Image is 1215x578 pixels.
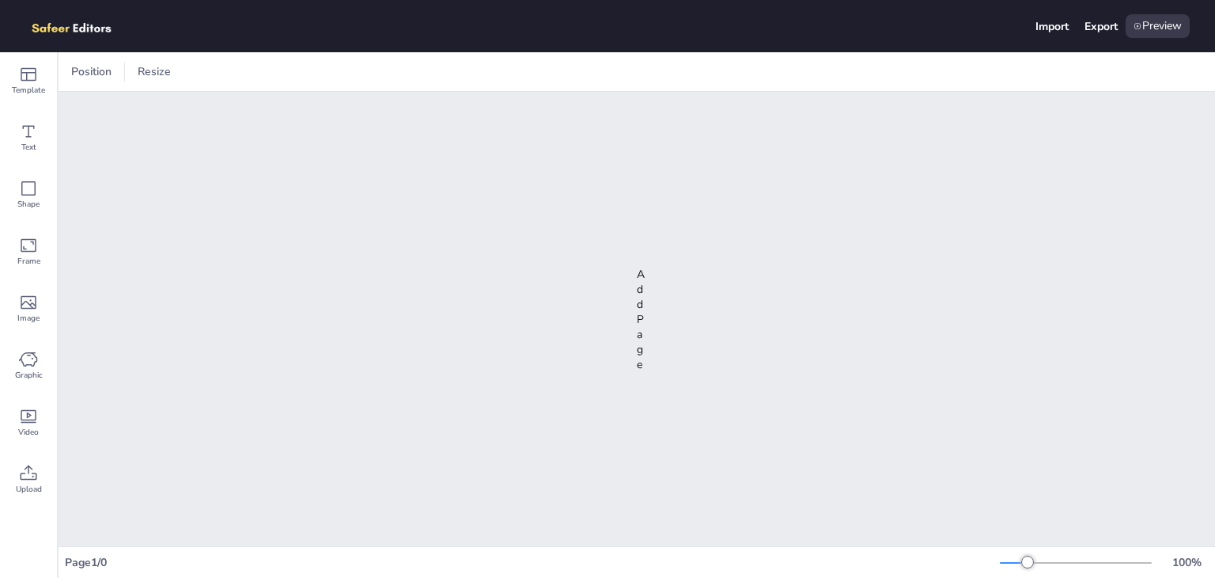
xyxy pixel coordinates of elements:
span: Position [68,64,115,79]
span: Upload [16,483,42,496]
div: Preview [1126,14,1190,38]
span: Text [21,141,36,154]
span: Resize [134,64,174,79]
span: Video [18,426,39,439]
span: Image [17,312,40,325]
div: Export [1084,19,1118,34]
span: Frame [17,255,40,268]
div: Import [1035,19,1069,34]
span: Template [12,84,45,97]
div: 100 % [1168,555,1206,570]
span: Graphic [15,369,43,382]
span: Shape [17,198,40,211]
img: logo.png [25,14,134,38]
div: Page 1 / 0 [65,555,1000,570]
